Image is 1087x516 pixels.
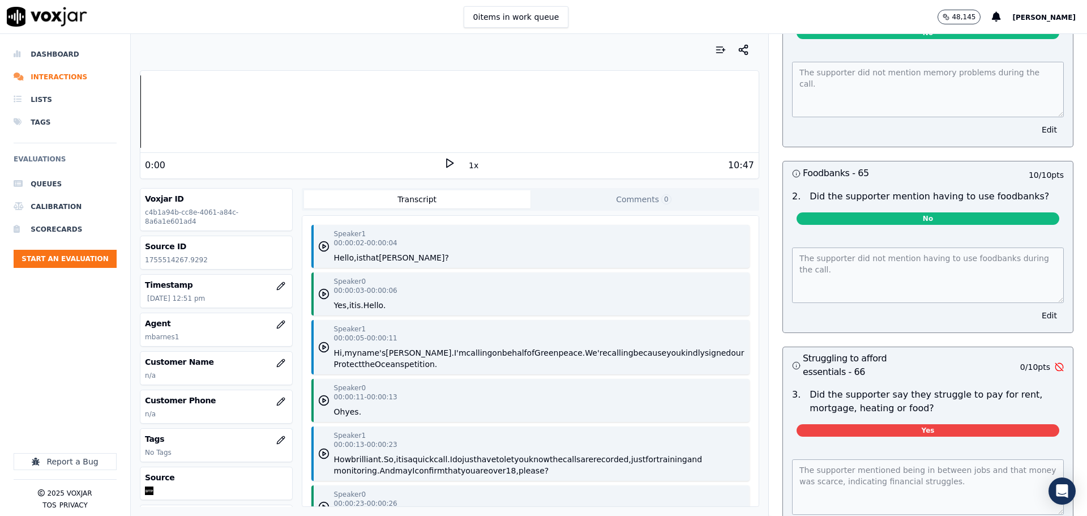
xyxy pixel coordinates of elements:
[145,241,287,252] h3: Source ID
[334,347,345,359] button: Hi,
[461,465,476,476] button: you
[334,325,366,334] p: Speaker 1
[363,300,386,311] button: Hello.
[145,332,287,342] p: mbarnes1
[1049,477,1076,505] div: Open Intercom Messenger
[593,454,631,465] button: recorded,
[379,252,449,263] button: [PERSON_NAME]?
[401,454,408,465] button: is
[145,279,287,291] h3: Timestamp
[14,152,117,173] h6: Evaluations
[529,454,550,465] button: know
[506,465,519,476] button: 18,
[145,255,287,265] p: 1755514267.9292
[1020,361,1050,373] p: 0 / 10 pts
[657,454,687,465] button: training
[687,454,702,465] button: and
[334,277,366,286] p: Speaker 0
[14,43,117,66] a: Dashboard
[14,111,117,134] a: Tags
[661,194,671,204] span: 0
[404,359,437,370] button: petition.
[792,166,928,181] h3: Foodbanks - 65
[334,490,366,499] p: Speaker 0
[728,159,754,172] div: 10:47
[797,212,1059,225] span: No
[413,454,434,465] button: quick
[504,454,514,465] button: let
[788,190,805,203] p: 2 .
[14,66,117,88] a: Interactions
[145,356,287,368] h3: Customer Name
[585,347,607,359] button: We're
[452,454,462,465] button: do
[145,395,287,406] h3: Customer Phone
[145,410,287,419] p: n/a
[705,347,731,359] button: signed
[147,294,287,303] p: [DATE] 12:51 pm
[386,347,454,359] button: [PERSON_NAME].
[412,465,414,476] button: I
[59,501,88,510] button: Privacy
[450,454,452,465] button: I
[14,195,117,218] a: Calibration
[634,347,667,359] button: because
[14,218,117,241] a: Scorecards
[363,252,379,263] button: that
[351,454,384,465] button: brilliant.
[492,347,502,359] button: on
[414,465,444,476] button: confirm
[514,454,529,465] button: you
[731,347,744,359] button: our
[1035,308,1064,323] button: Edit
[810,190,1049,203] p: Did the supporter mention having to use foodbanks?
[464,6,569,28] button: 0items in work queue
[462,454,477,465] button: just
[334,406,345,417] button: Oh
[681,347,705,359] button: kindly
[357,252,363,263] button: is
[938,10,981,24] button: 48,145
[362,359,375,370] button: the
[454,347,467,359] button: I'm
[519,465,549,476] button: please?
[334,499,397,508] p: 00:00:23 - 00:00:26
[527,347,535,359] button: of
[14,173,117,195] a: Queues
[145,159,165,172] div: 0:00
[14,88,117,111] li: Lists
[14,453,117,470] button: Report a Bug
[145,487,153,495] img: VOXJAR_FTP_icon
[334,440,397,449] p: 00:00:13 - 00:00:23
[434,454,450,465] button: call.
[345,406,361,417] button: yes.
[14,250,117,268] button: Start an Evaluation
[334,300,349,311] button: Yes,
[445,465,461,476] button: that
[666,347,681,359] button: you
[334,252,357,263] button: Hello,
[375,359,404,370] button: Oceans
[467,347,493,359] button: calling
[145,433,287,445] h3: Tags
[488,465,506,476] button: over
[334,359,362,370] button: Protect
[145,448,287,457] p: No Tags
[496,454,504,465] button: to
[476,465,489,476] button: are
[1012,14,1076,22] span: [PERSON_NAME]
[145,371,287,380] p: n/a
[1029,169,1064,181] p: 10 / 10 pts
[145,472,287,483] h3: Source
[145,318,287,329] h3: Agent
[42,501,56,510] button: TOS
[334,238,397,248] p: 00:00:02 - 00:00:04
[408,454,413,465] button: a
[580,454,593,465] button: are
[792,352,928,379] h3: Struggling to afford essentials - 66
